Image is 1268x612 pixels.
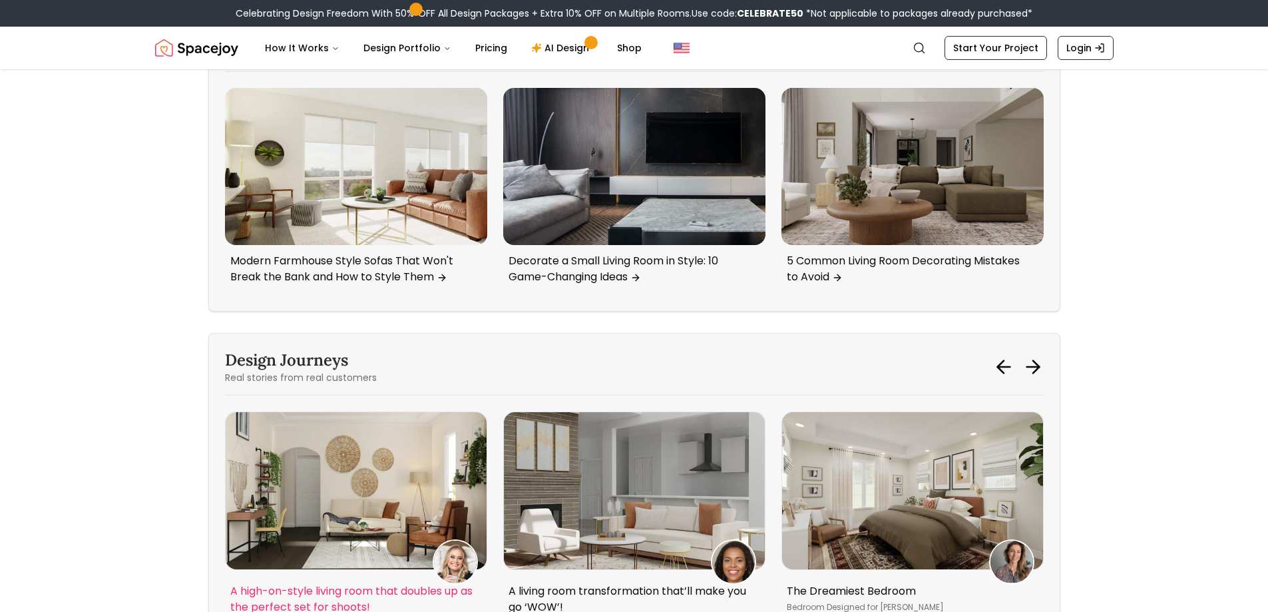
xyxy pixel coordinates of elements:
img: Nicole Schoch [990,541,1033,583]
p: The Dreamiest Bedroom [787,583,1033,599]
a: AI Design [521,35,604,61]
nav: Main [254,35,652,61]
a: Next in Style - 5 Common Living Room Decorating Mistakes to Avoid 5 Common Living Room Decorating... [781,88,1044,290]
a: Shop [606,35,652,61]
button: Design Portfolio [353,35,462,61]
p: Decorate a Small Living Room in Style: 10 Game-Changing Ideas [509,253,755,285]
p: Modern Farmhouse Style Sofas That Won't Break the Bank and How to Style Them [230,253,477,285]
a: Spacejoy [155,35,238,61]
p: Real stories from real customers [225,371,377,384]
a: Pricing [465,35,518,61]
img: Next in Style - 5 Common Living Room Decorating Mistakes to Avoid [781,88,1044,245]
img: Next in Style - Modern Farmhouse Style Sofas That Won't Break the Bank and How to Style Them [225,88,487,245]
a: Login [1058,36,1114,60]
h3: Design Journeys [225,350,377,371]
span: *Not applicable to packages already purchased* [803,7,1032,20]
a: Next in Style - Decorate a Small Living Room in Style: 10 Game-Changing IdeasDecorate a Small Liv... [503,88,765,290]
img: Amber Esperaza [434,541,477,583]
img: United States [674,40,690,56]
span: Use code: [692,7,803,20]
a: Next in Style - Modern Farmhouse Style Sofas That Won't Break the Bank and How to Style ThemModer... [225,88,487,290]
img: Next in Style - Decorate a Small Living Room in Style: 10 Game-Changing Ideas [503,88,765,245]
div: Carousel [225,88,1044,295]
nav: Global [155,27,1114,69]
div: Celebrating Design Freedom With 50% OFF All Design Packages + Extra 10% OFF on Multiple Rooms. [236,7,1032,20]
div: 2 / 6 [503,88,765,295]
a: Start Your Project [945,36,1047,60]
img: Jacqueline [712,541,755,583]
div: 1 / 6 [225,88,487,295]
p: 5 Common Living Room Decorating Mistakes to Avoid [787,253,1033,285]
img: Spacejoy Logo [155,35,238,61]
button: How It Works [254,35,350,61]
img: A high-on-style living room that doubles up as the perfect set for shoots! [226,412,487,569]
div: 3 / 6 [781,88,1044,295]
b: CELEBRATE50 [737,7,803,20]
